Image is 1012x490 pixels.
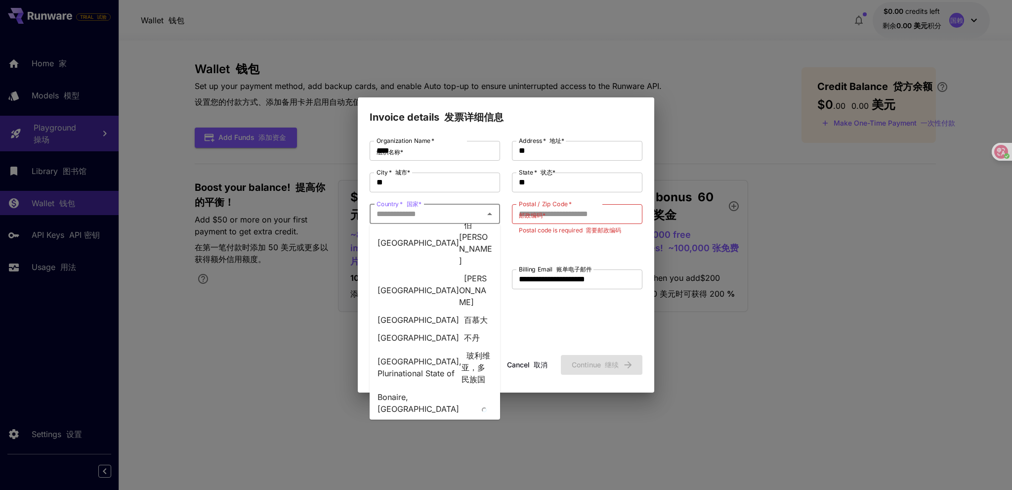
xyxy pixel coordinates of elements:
font: 玻利维亚，多民族国 [462,351,490,384]
button: Cancel 取消 [502,355,553,375]
h2: Invoice details [358,97,654,125]
font: [PERSON_NAME] [459,273,487,307]
li: [GEOGRAPHIC_DATA] [370,418,500,436]
font: 地址 [549,137,564,144]
li: [GEOGRAPHIC_DATA] [370,329,500,347]
iframe: Chat Widget [963,443,1012,490]
li: [GEOGRAPHIC_DATA] [370,311,500,329]
label: State [519,168,555,177]
font: 国家 [407,200,422,208]
font: 组织名称 [377,148,403,156]
li: Bonaire, [GEOGRAPHIC_DATA] [370,388,500,418]
font: 取消 [534,360,548,369]
label: Organization Name [377,136,434,160]
font: 百慕大 [464,315,488,325]
button: Close [483,207,497,221]
font: 需要邮政编码 [586,226,621,234]
p: Postal code is required [519,225,635,235]
li: [GEOGRAPHIC_DATA] [370,216,500,269]
label: Billing Email [519,265,592,273]
div: 聊天小组件 [963,443,1012,490]
label: Postal / Zip Code [519,200,572,223]
font: 不丹 [464,333,480,343]
font: 发票详细信息 [444,111,504,123]
font: 伯[PERSON_NAME] [459,220,492,266]
label: City [377,168,410,177]
label: Country [377,200,422,208]
font: 账单电子邮件 [556,265,592,272]
font: 城市 [395,169,410,176]
li: [GEOGRAPHIC_DATA] [370,269,500,311]
label: Address [519,136,564,145]
li: [GEOGRAPHIC_DATA], Plurinational State of [370,347,500,388]
font: 邮政编码 [519,212,546,219]
font: 状态 [541,169,555,176]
